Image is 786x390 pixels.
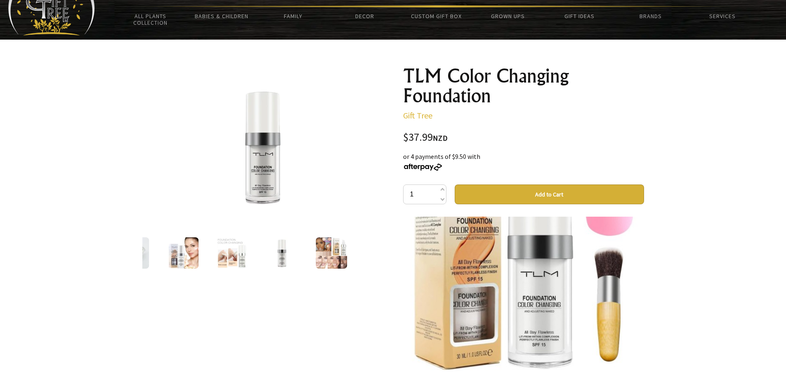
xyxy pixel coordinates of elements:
img: TLM Color Changing Foundation [118,237,149,269]
a: Decor [329,7,400,25]
a: Brands [615,7,687,25]
a: Custom Gift Box [401,7,472,25]
img: TLM Color Changing Foundation [198,82,327,211]
a: Gift Ideas [543,7,615,25]
img: TLM Color Changing Foundation [316,237,347,269]
a: Gift Tree [403,110,432,121]
button: Add to Cart [455,184,644,204]
a: All Plants Collection [115,7,186,31]
a: Babies & Children [186,7,257,25]
div: or 4 payments of $9.50 with [403,151,644,171]
a: Grown Ups [472,7,543,25]
img: Afterpay [403,163,443,171]
img: TLM Color Changing Foundation [217,237,248,269]
div: $37.99 [403,132,644,143]
img: TLM Color Changing Foundation [266,237,297,269]
a: Family [257,7,329,25]
a: Services [687,7,758,25]
img: TLM Color Changing Foundation [167,237,198,269]
h1: TLM Color Changing Foundation [403,66,644,106]
span: NZD [433,133,448,143]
